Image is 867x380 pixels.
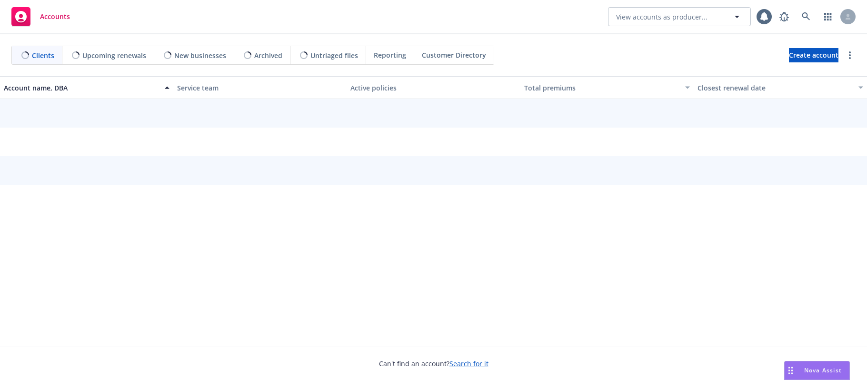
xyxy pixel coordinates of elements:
span: Archived [254,50,282,60]
span: Upcoming renewals [82,50,146,60]
div: Drag to move [785,361,797,380]
span: Create account [789,46,838,64]
a: Switch app [818,7,837,26]
div: Service team [177,83,343,93]
button: Total premiums [520,76,694,99]
a: Search [797,7,816,26]
button: View accounts as producer... [608,7,751,26]
button: Nova Assist [784,361,850,380]
span: Accounts [40,13,70,20]
a: Search for it [449,359,488,368]
a: Create account [789,48,838,62]
button: Closest renewal date [694,76,867,99]
div: Account name, DBA [4,83,159,93]
span: Reporting [374,50,406,60]
span: Untriaged files [310,50,358,60]
span: Nova Assist [804,366,842,374]
a: Report a Bug [775,7,794,26]
a: Accounts [8,3,74,30]
button: Active policies [347,76,520,99]
a: more [844,50,856,61]
div: Active policies [350,83,516,93]
button: Service team [173,76,347,99]
span: New businesses [174,50,226,60]
div: Closest renewal date [698,83,853,93]
span: Can't find an account? [379,359,488,369]
span: View accounts as producer... [616,12,708,22]
div: Total premiums [524,83,679,93]
span: Clients [32,50,54,60]
span: Customer Directory [422,50,486,60]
